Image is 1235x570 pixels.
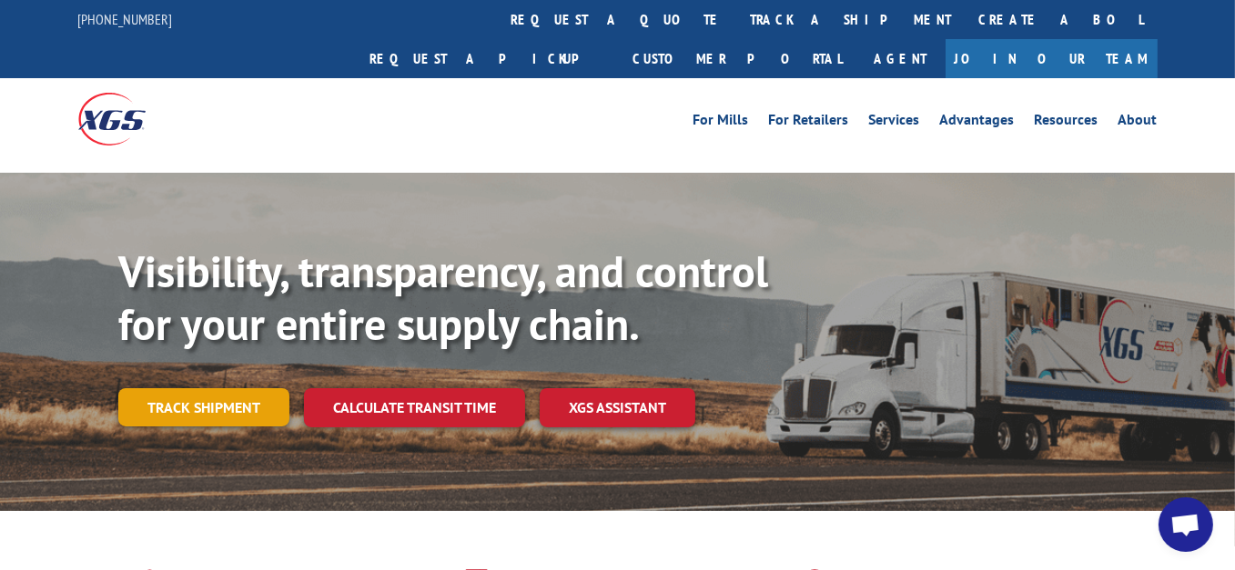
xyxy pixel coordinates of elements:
[946,39,1158,78] a: Join Our Team
[1159,497,1213,552] div: Open chat
[620,39,856,78] a: Customer Portal
[693,113,749,133] a: For Mills
[869,113,920,133] a: Services
[118,388,289,426] a: Track shipment
[357,39,620,78] a: Request a pickup
[304,388,525,427] a: Calculate transit time
[1035,113,1098,133] a: Resources
[78,10,173,28] a: [PHONE_NUMBER]
[856,39,946,78] a: Agent
[1119,113,1158,133] a: About
[540,388,695,427] a: XGS ASSISTANT
[769,113,849,133] a: For Retailers
[940,113,1015,133] a: Advantages
[118,243,768,352] b: Visibility, transparency, and control for your entire supply chain.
